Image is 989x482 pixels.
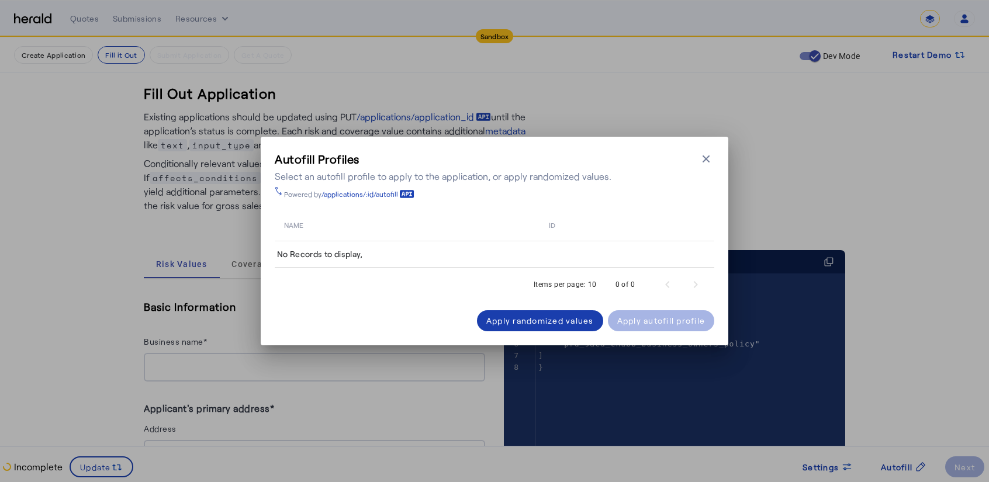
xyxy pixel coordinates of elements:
div: Apply randomized values [486,314,594,327]
table: Table view of all quotes submitted by your platform [275,208,714,268]
div: Items per page: [534,279,586,290]
span: name [284,219,303,230]
span: id [549,219,555,230]
div: 10 [588,279,597,290]
button: Apply randomized values [477,310,603,331]
div: 0 of 0 [615,279,635,290]
td: No Records to display, [275,241,714,268]
h3: Autofill Profiles [275,151,611,167]
div: Select an autofill profile to apply to the application, or apply randomized values. [275,169,611,183]
a: /applications/:id/autofill [321,189,414,199]
div: Powered by [284,189,414,199]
